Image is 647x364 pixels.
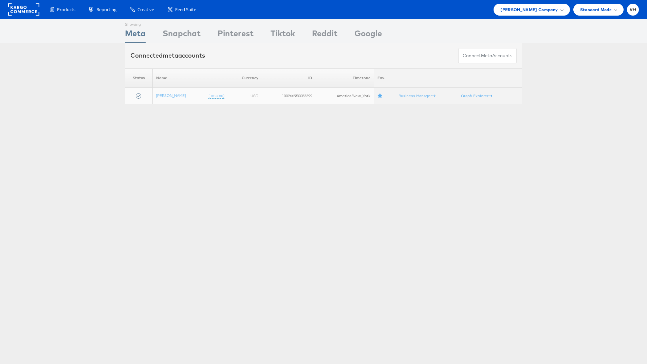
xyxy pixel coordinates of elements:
[228,88,262,104] td: USD
[316,88,374,104] td: America/New_York
[163,52,178,59] span: meta
[156,93,186,98] a: [PERSON_NAME]
[458,48,517,63] button: ConnectmetaAccounts
[125,68,153,88] th: Status
[271,27,295,43] div: Tiktok
[354,27,382,43] div: Google
[208,93,224,99] a: (rename)
[399,93,436,98] a: Business Manager
[153,68,228,88] th: Name
[262,68,316,88] th: ID
[500,6,558,13] span: [PERSON_NAME] Company
[125,27,146,43] div: Meta
[228,68,262,88] th: Currency
[461,93,492,98] a: Graph Explorer
[57,6,75,13] span: Products
[218,27,254,43] div: Pinterest
[163,27,201,43] div: Snapchat
[125,19,146,27] div: Showing
[137,6,154,13] span: Creative
[175,6,196,13] span: Feed Suite
[580,6,612,13] span: Standard Mode
[630,7,636,12] span: RH
[130,51,205,60] div: Connected accounts
[96,6,116,13] span: Reporting
[262,88,316,104] td: 100266950083399
[316,68,374,88] th: Timezone
[312,27,337,43] div: Reddit
[481,53,492,59] span: meta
